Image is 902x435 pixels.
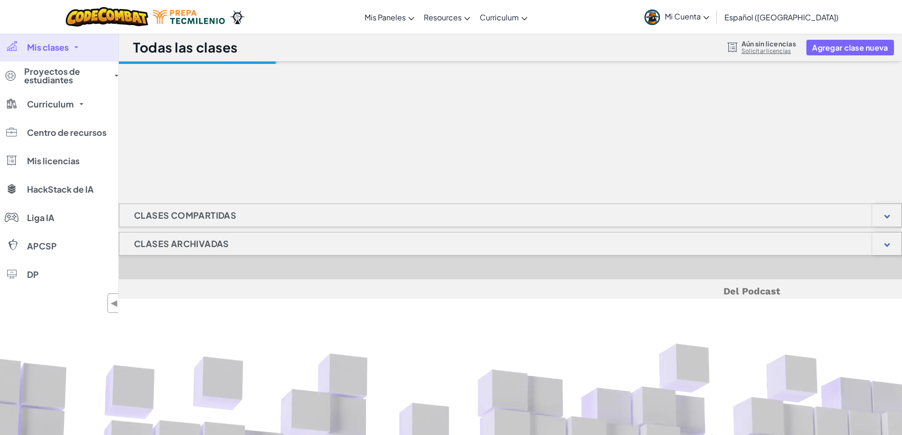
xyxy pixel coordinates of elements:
[480,12,519,22] span: Curriculum
[27,43,69,52] span: Mis clases
[640,2,714,32] a: Mi Cuenta
[153,10,225,24] img: Tecmilenio logo
[741,40,796,47] span: Aún sin licencias
[27,157,80,165] span: Mis licencias
[119,204,251,227] h1: Clases compartidas
[119,232,244,256] h1: Clases Archivadas
[724,12,839,22] span: Español ([GEOGRAPHIC_DATA])
[27,100,74,108] span: Curriculum
[230,10,245,24] img: Ozaria
[360,4,419,30] a: Mis Paneles
[806,40,893,55] button: Agregar clase nueva
[66,7,149,27] img: CodeCombat logo
[475,4,532,30] a: Curriculum
[27,128,107,137] span: Centro de recursos
[27,213,54,222] span: Liga IA
[644,9,660,25] img: avatar
[424,12,462,22] span: Resources
[110,296,118,310] span: ◀
[133,38,238,56] h1: Todas las clases
[24,67,109,84] span: Proyectos de estudiantes
[720,4,843,30] a: Español ([GEOGRAPHIC_DATA])
[419,4,475,30] a: Resources
[365,12,406,22] span: Mis Paneles
[665,11,709,21] span: Mi Cuenta
[741,47,796,55] a: Solicitar licencias
[27,185,94,194] span: HackStack de IA
[241,284,780,299] h5: Del Podcast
